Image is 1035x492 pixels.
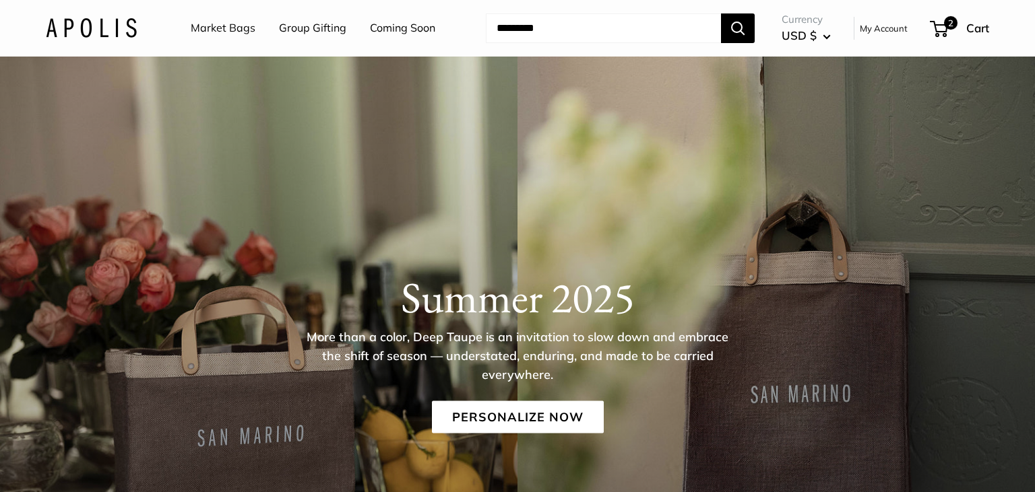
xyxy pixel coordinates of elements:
[432,400,604,433] a: Personalize Now
[782,25,831,46] button: USD $
[966,21,989,35] span: Cart
[721,13,755,43] button: Search
[782,28,817,42] span: USD $
[931,17,989,39] a: 2 Cart
[191,18,255,38] a: Market Bags
[279,18,346,38] a: Group Gifting
[370,18,435,38] a: Coming Soon
[944,16,958,30] span: 2
[860,20,908,36] a: My Account
[46,271,989,322] h1: Summer 2025
[46,18,137,38] img: Apolis
[486,13,721,43] input: Search...
[782,10,831,29] span: Currency
[299,327,736,384] p: More than a color, Deep Taupe is an invitation to slow down and embrace the shift of season — und...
